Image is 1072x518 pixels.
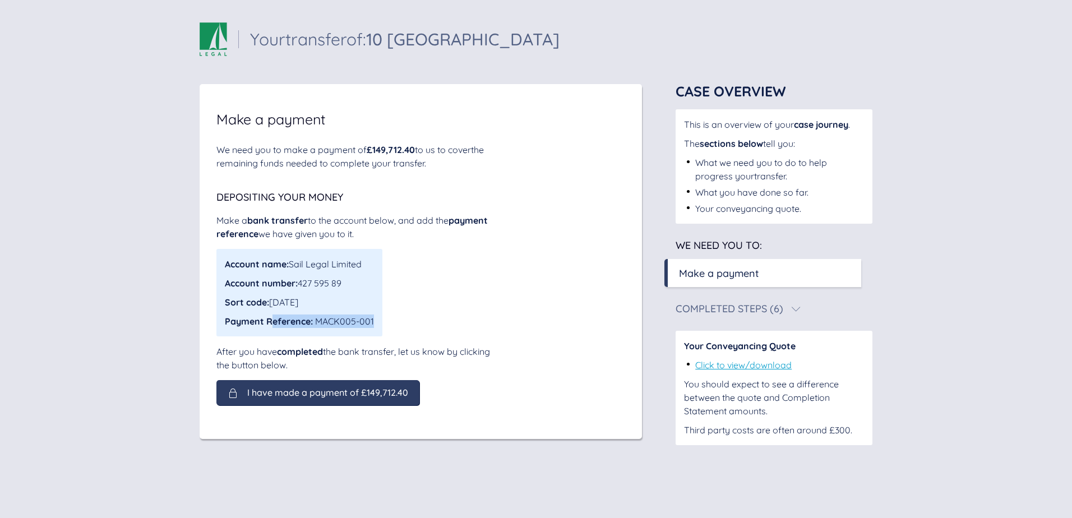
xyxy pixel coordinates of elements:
[676,239,762,252] span: We need you to:
[225,276,374,290] div: 427 595 89
[247,387,408,397] span: I have made a payment of £149,712.40
[684,118,864,131] div: This is an overview of your .
[367,144,415,155] span: £149,712.40
[695,202,801,215] div: Your conveyancing quote.
[216,214,497,240] div: Make a to the account below, and add the we have given you to it.
[225,316,313,327] span: Payment Reference:
[684,340,796,351] span: Your Conveyancing Quote
[695,186,808,199] div: What you have done so far.
[247,215,308,226] span: bank transfer
[700,138,763,149] span: sections below
[225,257,374,271] div: Sail Legal Limited
[695,156,864,183] div: What we need you to do to help progress your transfer .
[216,191,343,203] span: Depositing your money
[225,314,374,328] div: MACK005-001
[684,377,864,418] div: You should expect to see a difference between the quote and Completion Statement amounts.
[366,29,560,50] span: 10 [GEOGRAPHIC_DATA]
[679,266,759,281] div: Make a payment
[695,359,792,371] a: Click to view/download
[277,346,323,357] span: completed
[250,31,560,48] div: Your transfer of:
[216,345,497,372] div: After you have the bank transfer, let us know by clicking the button below.
[684,137,864,150] div: The tell you:
[794,119,848,130] span: case journey
[684,423,864,437] div: Third party costs are often around £300.
[225,277,298,289] span: Account number:
[216,143,497,170] div: We need you to make a payment of to us to cover the remaining funds needed to complete your trans...
[676,304,783,314] div: Completed Steps (6)
[225,297,269,308] span: Sort code:
[216,112,325,126] span: Make a payment
[676,82,786,100] span: Case Overview
[225,295,374,309] div: [DATE]
[225,258,289,270] span: Account name:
